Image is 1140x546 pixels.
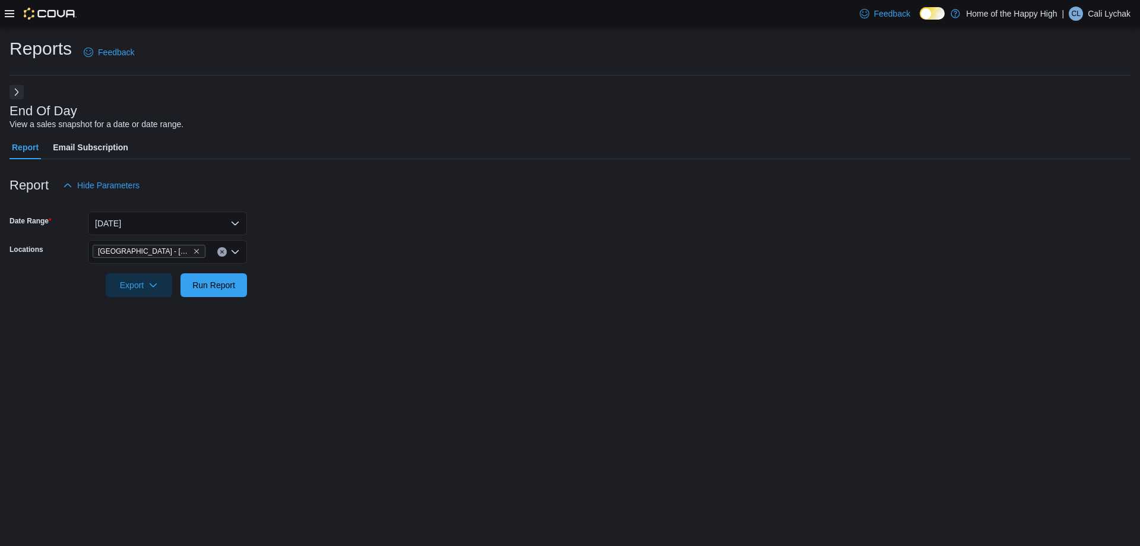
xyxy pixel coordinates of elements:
p: Home of the Happy High [966,7,1057,21]
span: Export [113,273,165,297]
img: Cova [24,8,77,20]
span: CL [1071,7,1080,21]
label: Locations [9,245,43,254]
button: Export [106,273,172,297]
div: Cali Lychak [1069,7,1083,21]
span: Feedback [874,8,910,20]
span: Hide Parameters [77,179,140,191]
p: Cali Lychak [1088,7,1130,21]
span: Report [12,135,39,159]
button: [DATE] [88,212,247,235]
button: Hide Parameters [58,173,144,197]
span: Feedback [98,46,134,58]
div: View a sales snapshot for a date or date range. [9,118,183,131]
a: Feedback [855,2,915,26]
h3: Report [9,178,49,192]
button: Remove Cold Lake - Tri City Mall - Fire & Flower from selection in this group [193,248,200,255]
span: Run Report [192,279,235,291]
input: Dark Mode [920,7,945,20]
button: Clear input [217,247,227,257]
button: Run Report [180,273,247,297]
span: Cold Lake - Tri City Mall - Fire & Flower [93,245,205,258]
span: [GEOGRAPHIC_DATA] - [GEOGRAPHIC_DATA] - Fire & Flower [98,245,191,257]
h1: Reports [9,37,72,61]
button: Next [9,85,24,99]
button: Open list of options [230,247,240,257]
a: Feedback [79,40,139,64]
h3: End Of Day [9,104,77,118]
span: Email Subscription [53,135,128,159]
p: | [1062,7,1065,21]
label: Date Range [9,216,52,226]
